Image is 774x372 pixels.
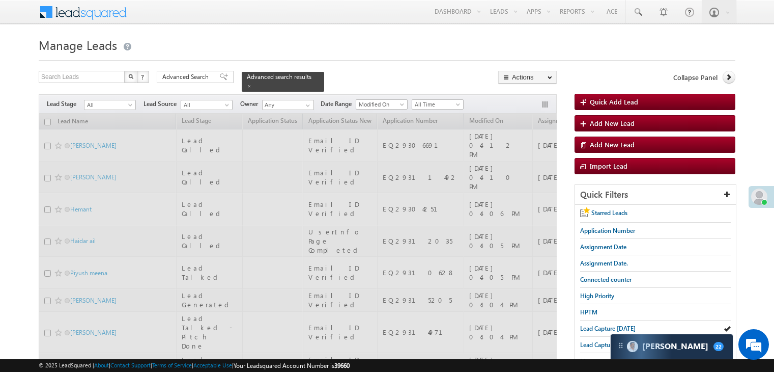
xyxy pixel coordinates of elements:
a: Terms of Service [152,362,192,368]
span: Advanced search results [247,73,311,81]
img: carter-drag [617,341,625,350]
a: All [181,100,233,110]
div: Quick Filters [575,185,736,205]
button: Actions [498,71,557,84]
span: High Priority [580,292,614,300]
span: Starred Leads [591,209,627,217]
span: HPTM [580,308,597,316]
span: All [181,100,230,110]
a: Show All Items [300,100,313,111]
span: Connected counter [580,276,632,283]
span: Add New Lead [590,119,635,127]
span: Assignment Date. [580,259,628,267]
a: All Time [412,99,464,110]
span: Lead Capture [DATE] [580,341,636,349]
span: 39660 [334,362,350,369]
a: All [84,100,136,110]
span: Your Leadsquared Account Number is [234,362,350,369]
span: Lead Source [144,99,181,109]
div: carter-dragCarter[PERSON_NAME]22 [610,334,733,359]
span: Application Number [580,227,635,234]
img: Search [128,74,133,79]
span: Lead Capture [DATE] [580,325,636,332]
span: ? [141,72,146,81]
span: Add New Lead [590,140,635,149]
span: Advanced Search [162,72,212,82]
span: Manage Leads [39,37,117,53]
span: © 2025 LeadSquared | | | | | [39,361,350,370]
span: Collapse Panel [673,73,718,82]
span: Owner [240,99,262,109]
a: Contact Support [110,362,151,368]
span: Messages [580,357,606,365]
input: Type to Search [262,100,314,110]
a: About [94,362,109,368]
span: Assignment Date [580,243,626,251]
span: Modified On [356,100,405,109]
a: Acceptable Use [193,362,232,368]
span: Import Lead [590,162,627,170]
span: Lead Stage [47,99,84,109]
span: All [84,100,133,110]
span: Quick Add Lead [590,97,638,106]
span: 22 [713,342,724,351]
a: Modified On [356,99,408,110]
span: All Time [412,100,461,109]
button: ? [137,71,149,83]
span: Date Range [321,99,356,109]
